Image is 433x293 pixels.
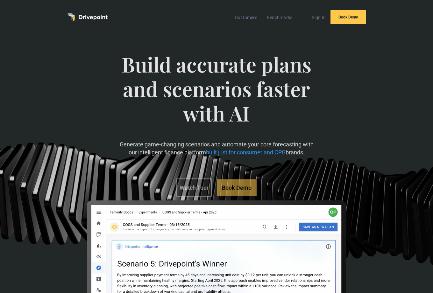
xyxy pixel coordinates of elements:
[264,13,296,22] a: Benchmarks
[67,13,108,22] a: home
[119,52,314,138] span: Build accurate plans and scenarios faster with AI
[232,13,260,22] a: Customers
[206,149,285,156] span: built just for consumer and CPG
[309,13,329,22] a: Sign In
[119,141,314,157] p: Generate game-changing scenarios and automate your core forecasting with our intelligent finance ...
[217,179,257,196] a: Book Demo
[330,10,366,24] a: Book Demo
[176,178,212,197] a: Watch Tour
